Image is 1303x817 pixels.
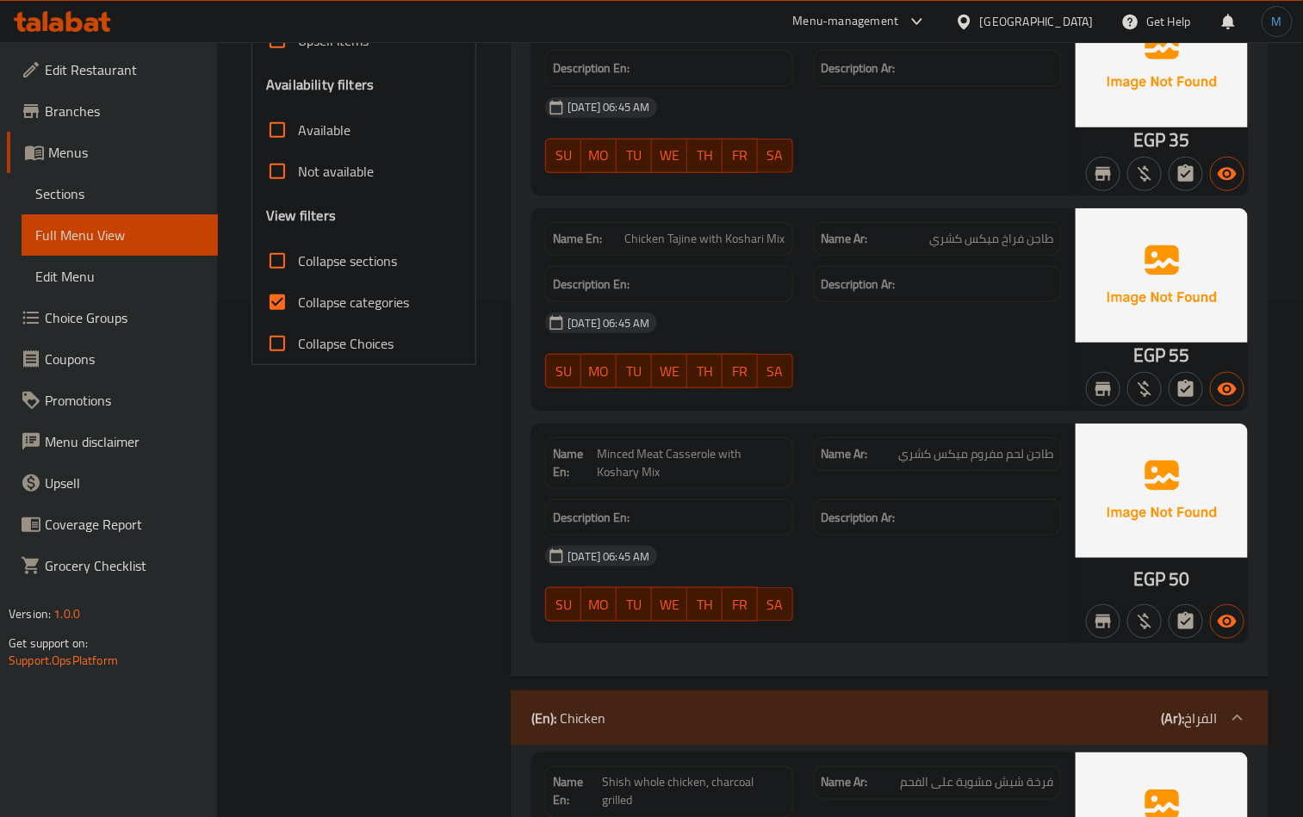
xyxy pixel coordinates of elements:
[617,587,652,622] button: TU
[561,548,656,565] span: [DATE] 06:45 AM
[597,445,785,481] span: Minced Meat Casserole with Koshary Mix
[980,12,1094,31] div: [GEOGRAPHIC_DATA]
[694,143,716,168] span: TH
[758,139,793,173] button: SA
[617,139,652,173] button: TU
[561,99,656,115] span: [DATE] 06:45 AM
[561,315,656,331] span: [DATE] 06:45 AM
[1127,372,1162,406] button: Purchased item
[545,139,581,173] button: SU
[624,359,645,384] span: TU
[45,390,204,411] span: Promotions
[765,143,786,168] span: SA
[822,58,896,79] strong: Description Ar:
[687,139,723,173] button: TH
[1127,604,1162,639] button: Purchased item
[7,380,218,421] a: Promotions
[1170,562,1190,596] span: 50
[822,445,868,463] strong: Name Ar:
[1133,338,1165,372] span: EGP
[7,90,218,132] a: Branches
[45,431,204,452] span: Menu disclaimer
[822,507,896,529] strong: Description Ar:
[1170,123,1190,157] span: 35
[545,354,581,388] button: SU
[48,142,204,163] span: Menus
[723,354,758,388] button: FR
[900,774,1053,792] span: فرخة شيش مشوية على الفحم
[588,143,610,168] span: MO
[758,587,793,622] button: SA
[694,592,716,617] span: TH
[553,359,574,384] span: SU
[298,120,351,140] span: Available
[7,545,218,586] a: Grocery Checklist
[545,587,581,622] button: SU
[298,161,374,182] span: Not available
[929,230,1053,248] span: طاجن فراخ ميكس كشري
[1076,208,1248,343] img: Ae5nvW7+0k+MAAAAAElFTkSuQmCC
[1161,708,1217,728] p: الفراخ
[531,705,556,731] b: (En):
[1169,157,1203,191] button: Not has choices
[652,354,687,388] button: WE
[531,708,605,728] p: Chicken
[1086,604,1120,639] button: Not branch specific item
[1169,372,1203,406] button: Not has choices
[298,251,397,271] span: Collapse sections
[7,49,218,90] a: Edit Restaurant
[9,603,51,625] span: Version:
[553,445,597,481] strong: Name En:
[1210,604,1244,639] button: Available
[22,214,218,256] a: Full Menu View
[588,359,610,384] span: MO
[898,445,1053,463] span: طاجن لحم مفروم ميكس كشري
[1272,12,1282,31] span: M
[1086,372,1120,406] button: Not branch specific item
[1127,157,1162,191] button: Purchased item
[7,338,218,380] a: Coupons
[729,592,751,617] span: FR
[1210,372,1244,406] button: Available
[729,359,751,384] span: FR
[553,507,630,529] strong: Description En:
[765,359,786,384] span: SA
[553,230,602,248] strong: Name En:
[588,592,610,617] span: MO
[53,603,80,625] span: 1.0.0
[45,473,204,493] span: Upsell
[581,587,617,622] button: MO
[694,359,716,384] span: TH
[625,230,785,248] span: Chicken Tajine with Koshari Mix
[7,462,218,504] a: Upsell
[45,555,204,576] span: Grocery Checklist
[266,75,374,95] h3: Availability filters
[758,354,793,388] button: SA
[553,774,602,810] strong: Name En:
[1210,157,1244,191] button: Available
[35,183,204,204] span: Sections
[1086,157,1120,191] button: Not branch specific item
[822,774,868,792] strong: Name Ar:
[298,292,409,313] span: Collapse categories
[687,354,723,388] button: TH
[1076,424,1248,558] img: Ae5nvW7+0k+MAAAAAElFTkSuQmCC
[553,143,574,168] span: SU
[581,139,617,173] button: MO
[723,139,758,173] button: FR
[617,354,652,388] button: TU
[793,11,899,32] div: Menu-management
[22,256,218,297] a: Edit Menu
[9,649,118,672] a: Support.OpsPlatform
[7,132,218,173] a: Menus
[45,349,204,369] span: Coupons
[553,592,574,617] span: SU
[7,504,218,545] a: Coverage Report
[765,592,786,617] span: SA
[581,354,617,388] button: MO
[9,632,88,654] span: Get support on:
[687,587,723,622] button: TH
[1170,338,1190,372] span: 55
[35,225,204,245] span: Full Menu View
[22,173,218,214] a: Sections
